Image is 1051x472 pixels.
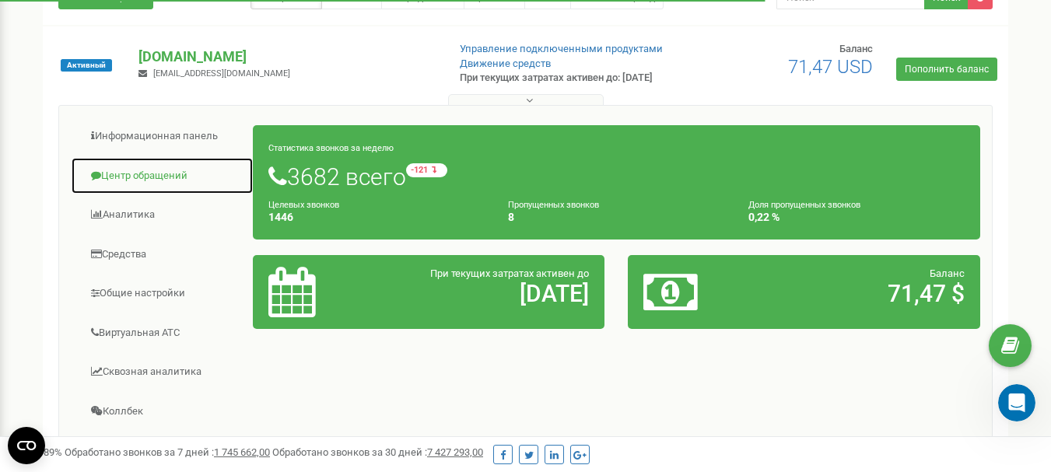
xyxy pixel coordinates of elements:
span: Активный [61,59,112,72]
small: Доля пропущенных звонков [748,200,860,210]
a: Виртуальная АТС [71,314,254,352]
span: 71,47 USD [788,56,873,78]
span: При текущих затратах активен до [430,267,589,279]
h2: 71,47 $ [758,281,965,306]
span: Обработано звонков за 7 дней : [65,446,270,458]
h4: 8 [508,212,724,223]
a: Сквозная аналитика [71,353,254,391]
h1: 3682 всего [268,163,965,190]
div: Ответы наших специалистов будут приходить туда [41,168,226,201]
span: Обработано звонков за 30 дней : [272,446,483,458]
a: Общие настройки [71,274,254,313]
a: Центр обращений [71,157,254,195]
img: Profile image for Fin [44,12,69,37]
div: нету входящих и исходящих звонков [72,243,286,258]
a: Продолжить в WhatsApp [48,306,263,337]
a: Средства [71,236,254,274]
u: 7 427 293,00 [427,446,483,458]
div: нету входящих и исходящих звонков [59,233,299,267]
small: Пропущенных звонков [508,200,599,210]
a: Пополнить баланс [896,58,997,81]
div: Закрыть [273,9,301,37]
button: Open CMP widget [8,427,45,464]
small: -121 [406,163,447,177]
h2: Разговор перенесен в WhatsApp [41,129,226,162]
h4: 0,22 % [748,212,965,223]
small: Целевых звонков [268,200,339,210]
h4: 1446 [268,212,485,223]
h2: [DATE] [383,281,589,306]
a: Движение средств [460,58,551,69]
div: Разговор перенесен в WhatsAppОтветы наших специалистов будут приходить тудаFin • 3 нед. назад [12,66,255,205]
p: Наша команда также может помочь [75,18,239,42]
span: [EMAIL_ADDRESS][DOMAIN_NAME] [153,68,290,79]
button: Главная [243,9,273,39]
a: Информационная панель [71,117,254,156]
h1: Fin [75,6,94,18]
p: При текущих затратах активен до: [DATE] [460,71,676,86]
div: Жанибек говорит… [12,233,299,286]
span: Продолжить в WhatsApp [79,306,244,337]
p: [DOMAIN_NAME] [138,47,434,67]
div: Fin говорит… [12,66,299,233]
small: Статистика звонков за неделю [268,143,394,153]
u: 1 745 662,00 [214,446,270,458]
a: Коллбек [71,393,254,431]
iframe: Intercom live chat [998,384,1035,421]
div: Fin • 3 нед. назад [25,208,113,218]
a: Управление подключенными продуктами [460,43,663,54]
span: Баланс [930,267,965,279]
button: go back [10,9,40,39]
span: Баланс [839,43,873,54]
a: Аналитика [71,196,254,234]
